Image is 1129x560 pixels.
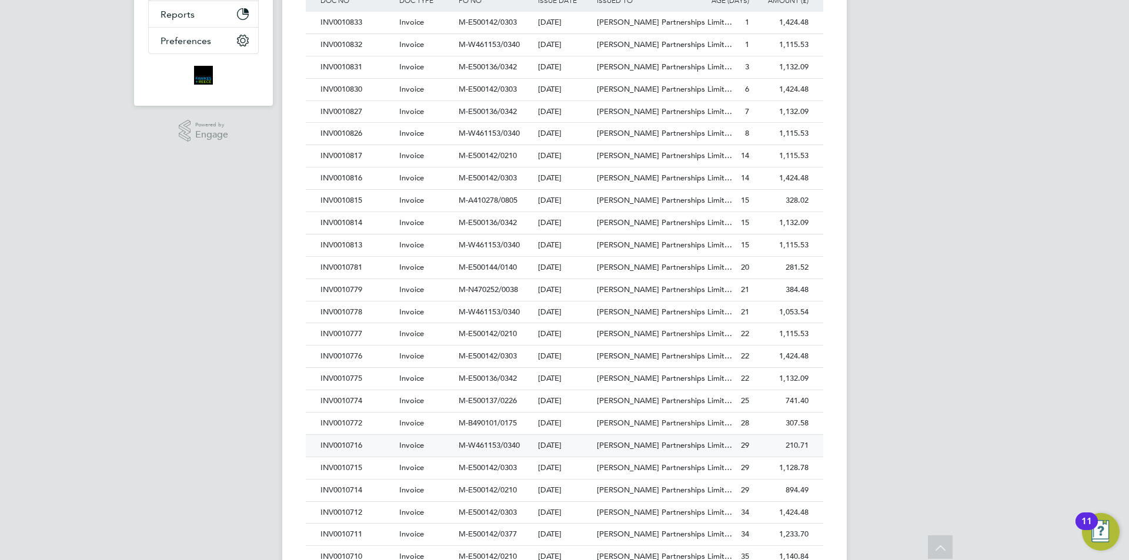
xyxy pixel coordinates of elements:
div: INV0010833 [318,12,396,33]
span: Invoice [399,485,424,495]
div: INV0010813 [318,234,396,256]
span: Invoice [399,17,424,27]
span: Invoice [399,106,424,116]
div: 1,424.48 [752,12,811,33]
div: INV0010777 [318,323,396,345]
span: 6 [745,84,749,94]
span: Invoice [399,150,424,160]
div: [DATE] [535,323,594,345]
span: 22 [741,373,749,383]
span: M-E500142/0303 [459,17,517,27]
span: Invoice [399,373,424,383]
span: Invoice [399,440,424,450]
div: [DATE] [535,145,594,167]
span: [PERSON_NAME] Partnerships Limit… [597,106,732,116]
div: INV0010827 [318,101,396,123]
span: Invoice [399,351,424,361]
a: Powered byEngage [179,120,229,142]
div: INV0010816 [318,167,396,189]
div: INV0010832 [318,34,396,56]
div: 1,115.53 [752,34,811,56]
div: INV0010715 [318,457,396,479]
span: 8 [745,128,749,138]
div: [DATE] [535,502,594,524]
span: [PERSON_NAME] Partnerships Limit… [597,84,732,94]
span: Invoice [399,39,424,49]
div: [DATE] [535,167,594,189]
span: [PERSON_NAME] Partnerships Limit… [597,351,732,361]
div: 210.71 [752,435,811,457]
div: [DATE] [535,524,594,545]
span: [PERSON_NAME] Partnerships Limit… [597,217,732,227]
span: Invoice [399,507,424,517]
span: Invoice [399,173,424,183]
div: INV0010712 [318,502,396,524]
span: M-E500142/0303 [459,462,517,472]
div: [DATE] [535,34,594,56]
span: Invoice [399,462,424,472]
span: Powered by [195,120,228,130]
div: INV0010817 [318,145,396,167]
span: 29 [741,462,749,472]
div: 1,424.48 [752,346,811,367]
span: 14 [741,150,749,160]
span: [PERSON_NAME] Partnerships Limit… [597,418,732,428]
span: 20 [741,262,749,272]
span: [PERSON_NAME] Partnerships Limit… [597,485,732,495]
div: [DATE] [535,12,594,33]
div: INV0010826 [318,123,396,145]
span: M-E500142/0303 [459,507,517,517]
div: INV0010711 [318,524,396,545]
span: Invoice [399,262,424,272]
div: 1,132.09 [752,212,811,234]
span: 14 [741,173,749,183]
span: [PERSON_NAME] Partnerships Limit… [597,173,732,183]
span: Invoice [399,128,424,138]
span: 34 [741,507,749,517]
span: M-E500142/0303 [459,351,517,361]
span: M-E500136/0342 [459,373,517,383]
span: 7 [745,106,749,116]
div: [DATE] [535,257,594,279]
span: [PERSON_NAME] Partnerships Limit… [597,262,732,272]
div: INV0010814 [318,212,396,234]
div: INV0010716 [318,435,396,457]
div: INV0010778 [318,301,396,323]
div: 1,115.53 [752,145,811,167]
div: 328.02 [752,190,811,212]
span: 25 [741,395,749,405]
div: INV0010714 [318,479,396,501]
div: [DATE] [535,368,594,390]
span: [PERSON_NAME] Partnerships Limit… [597,307,732,317]
div: [DATE] [535,101,594,123]
div: 1,132.09 [752,101,811,123]
span: M-E500144/0140 [459,262,517,272]
span: Invoice [399,217,424,227]
span: 22 [741,351,749,361]
div: [DATE] [535,479,594,501]
span: 21 [741,307,749,317]
div: 1,132.09 [752,56,811,78]
span: Invoice [399,529,424,539]
div: INV0010779 [318,279,396,301]
div: 1,233.70 [752,524,811,545]
span: 1 [745,39,749,49]
div: [DATE] [535,390,594,412]
div: 894.49 [752,479,811,501]
div: INV0010815 [318,190,396,212]
span: 29 [741,440,749,450]
span: 34 [741,529,749,539]
span: M-E500142/0210 [459,328,517,338]
button: Open Resource Center, 11 new notifications [1082,513,1120,551]
div: 1,115.53 [752,123,811,145]
span: Invoice [399,395,424,405]
span: M-N470252/0038 [459,284,518,294]
span: M-E500142/0210 [459,150,517,160]
div: 307.58 [752,413,811,434]
div: 741.40 [752,390,811,412]
div: INV0010774 [318,390,396,412]
div: 281.52 [752,257,811,279]
span: 3 [745,62,749,72]
div: 1,424.48 [752,502,811,524]
div: INV0010776 [318,346,396,367]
